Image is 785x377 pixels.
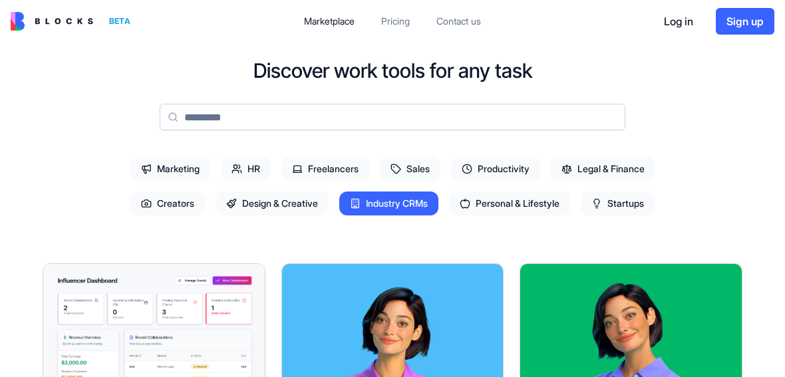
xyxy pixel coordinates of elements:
h2: Discover work tools for any task [253,59,532,82]
a: Marketplace [293,9,365,33]
span: Legal & Finance [551,157,655,181]
div: BETA [104,12,136,31]
button: Log in [652,8,705,35]
a: Contact us [426,9,492,33]
span: Marketing [130,157,210,181]
button: Sign up [716,8,774,35]
span: Sales [380,157,440,181]
span: Productivity [451,157,540,181]
span: Design & Creative [216,191,329,215]
span: Creators [130,191,205,215]
span: Freelancers [281,157,369,181]
span: Industry CRMs [339,191,438,215]
a: BETA [11,12,136,31]
a: Pricing [371,9,420,33]
div: Pricing [381,15,410,28]
span: HR [221,157,271,181]
div: Marketplace [304,15,355,28]
div: Contact us [436,15,481,28]
img: logo [11,12,93,31]
span: Personal & Lifestyle [449,191,570,215]
span: Startups [581,191,655,215]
